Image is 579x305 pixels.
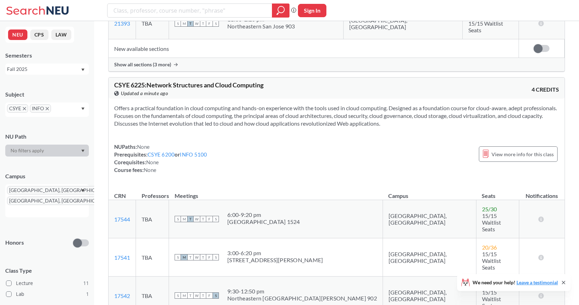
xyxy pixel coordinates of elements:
[5,91,89,98] div: Subject
[175,254,181,260] span: S
[7,186,119,194] span: [GEOGRAPHIC_DATA], [GEOGRAPHIC_DATA]X to remove pill
[121,89,168,97] span: Updated a minute ago
[169,185,383,200] th: Meetings
[114,20,130,27] a: 21393
[200,292,206,299] span: T
[175,292,181,299] span: S
[227,295,377,302] div: Northeastern [GEOGRAPHIC_DATA][PERSON_NAME] 902
[492,150,554,159] span: View more info for this class
[194,292,200,299] span: W
[7,197,119,205] span: [GEOGRAPHIC_DATA], [GEOGRAPHIC_DATA]X to remove pill
[5,267,89,274] span: Class Type
[213,292,219,299] span: S
[114,216,130,223] a: 17544
[136,200,169,238] td: TBA
[206,254,213,260] span: F
[227,288,377,295] div: 9:30 - 12:50 pm
[206,216,213,222] span: F
[81,68,85,71] svg: Dropdown arrow
[227,218,300,225] div: [GEOGRAPHIC_DATA] 1524
[6,290,89,299] label: Lab
[181,216,187,222] span: M
[81,107,85,110] svg: Dropdown arrow
[8,29,27,40] button: NEU
[187,20,194,27] span: T
[5,239,24,247] p: Honors
[175,20,181,27] span: S
[114,254,130,261] a: 17541
[200,216,206,222] span: T
[114,143,207,174] div: NUPaths: Prerequisites: or Corequisites: Course fees:
[473,280,558,285] span: We need your help!
[83,279,89,287] span: 11
[113,5,267,16] input: Class, professor, course number, "phrase"
[5,64,89,75] div: Fall 2025Dropdown arrow
[181,292,187,299] span: M
[272,4,289,18] div: magnifying glass
[7,104,28,113] span: CSYEX to remove pill
[383,200,476,238] td: [GEOGRAPHIC_DATA], [GEOGRAPHIC_DATA]
[109,39,519,58] td: New available sections
[136,8,169,39] td: TBA
[180,151,207,158] a: INFO 5100
[213,254,219,260] span: S
[86,290,89,298] span: 1
[136,238,169,277] td: TBA
[194,254,200,260] span: W
[194,20,200,27] span: W
[5,145,89,157] div: Dropdown arrow
[148,151,175,158] a: CSYE 6200
[482,251,501,271] span: 15/15 Waitlist Seats
[5,52,89,59] div: Semesters
[114,61,171,68] span: Show all sections (3 more)
[187,292,194,299] span: T
[194,216,200,222] span: W
[383,185,476,200] th: Campus
[144,167,156,173] span: None
[187,254,194,260] span: T
[137,144,150,150] span: None
[114,81,264,89] span: CSYE 6225 : Network Structures and Cloud Computing
[482,212,501,232] span: 15/15 Waitlist Seats
[181,254,187,260] span: M
[5,102,89,117] div: CSYEX to remove pillINFOX to remove pillDropdown arrow
[23,107,26,110] svg: X to remove pill
[30,104,51,113] span: INFOX to remove pill
[181,20,187,27] span: M
[516,279,558,285] a: Leave a testimonial
[175,216,181,222] span: S
[298,4,326,17] button: Sign In
[114,104,559,127] section: Offers a practical foundation in cloud computing and hands-on experience with the tools used in c...
[30,29,48,40] button: CPS
[206,20,213,27] span: F
[468,20,503,33] span: 15/15 Waitlist Seats
[476,185,519,200] th: Seats
[81,189,85,192] svg: Dropdown arrow
[343,8,463,39] td: [GEOGRAPHIC_DATA], [GEOGRAPHIC_DATA]
[482,244,497,251] span: 20 / 36
[187,216,194,222] span: T
[200,254,206,260] span: T
[213,216,219,222] span: S
[277,6,285,15] svg: magnifying glass
[227,250,323,257] div: 3:00 - 6:20 pm
[213,20,219,27] span: S
[519,185,565,200] th: Notifications
[136,185,169,200] th: Professors
[46,107,49,110] svg: X to remove pill
[81,150,85,152] svg: Dropdown arrow
[227,211,300,218] div: 6:00 - 9:20 pm
[206,292,213,299] span: F
[383,238,476,277] td: [GEOGRAPHIC_DATA], [GEOGRAPHIC_DATA]
[114,292,130,299] a: 17542
[51,29,71,40] button: LAW
[109,58,565,71] div: Show all sections (3 more)
[114,192,126,200] div: CRN
[146,159,159,165] span: None
[5,184,89,217] div: [GEOGRAPHIC_DATA], [GEOGRAPHIC_DATA]X to remove pill[GEOGRAPHIC_DATA], [GEOGRAPHIC_DATA]X to remo...
[7,65,80,73] div: Fall 2025
[227,23,295,30] div: Northeastern San Jose 903
[200,20,206,27] span: T
[482,206,497,212] span: 25 / 30
[6,279,89,288] label: Lecture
